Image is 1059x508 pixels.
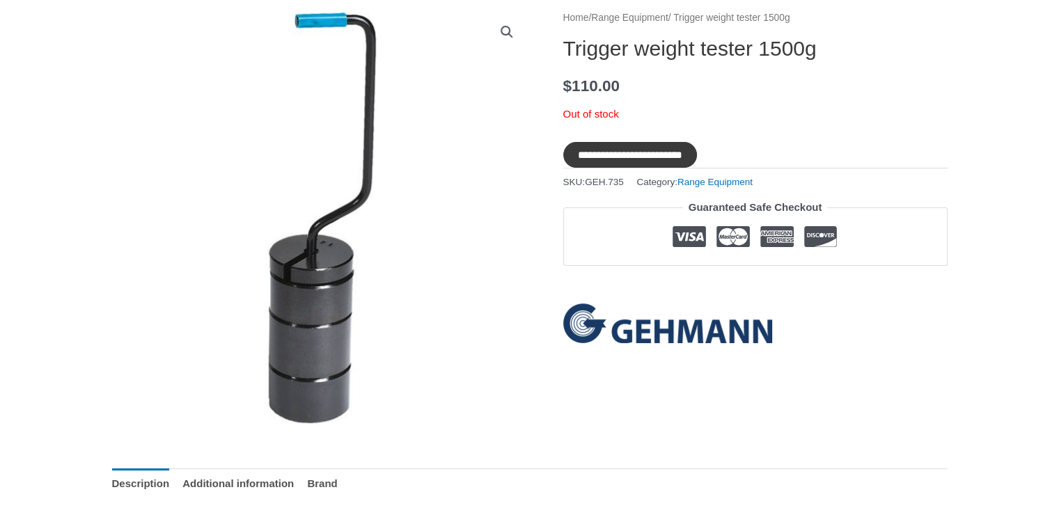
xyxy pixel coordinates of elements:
a: Gehmann [563,303,772,343]
span: SKU: [563,173,624,191]
a: Additional information [182,468,294,498]
a: Range Equipment [677,177,753,187]
a: Home [563,13,589,23]
a: Range Equipment [591,13,668,23]
h1: Trigger weight tester 1500g [563,36,948,61]
p: Out of stock [563,104,948,124]
a: View full-screen image gallery [494,19,519,45]
span: Category: [636,173,753,191]
a: Brand [307,468,337,498]
iframe: Customer reviews powered by Trustpilot [563,276,948,293]
span: GEH.735 [585,177,624,187]
a: Description [112,468,170,498]
img: Trigger weight tester 1500g [112,9,530,427]
legend: Guaranteed Safe Checkout [683,198,828,217]
span: $ [563,77,572,95]
nav: Breadcrumb [563,9,948,27]
bdi: 110.00 [563,77,620,95]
